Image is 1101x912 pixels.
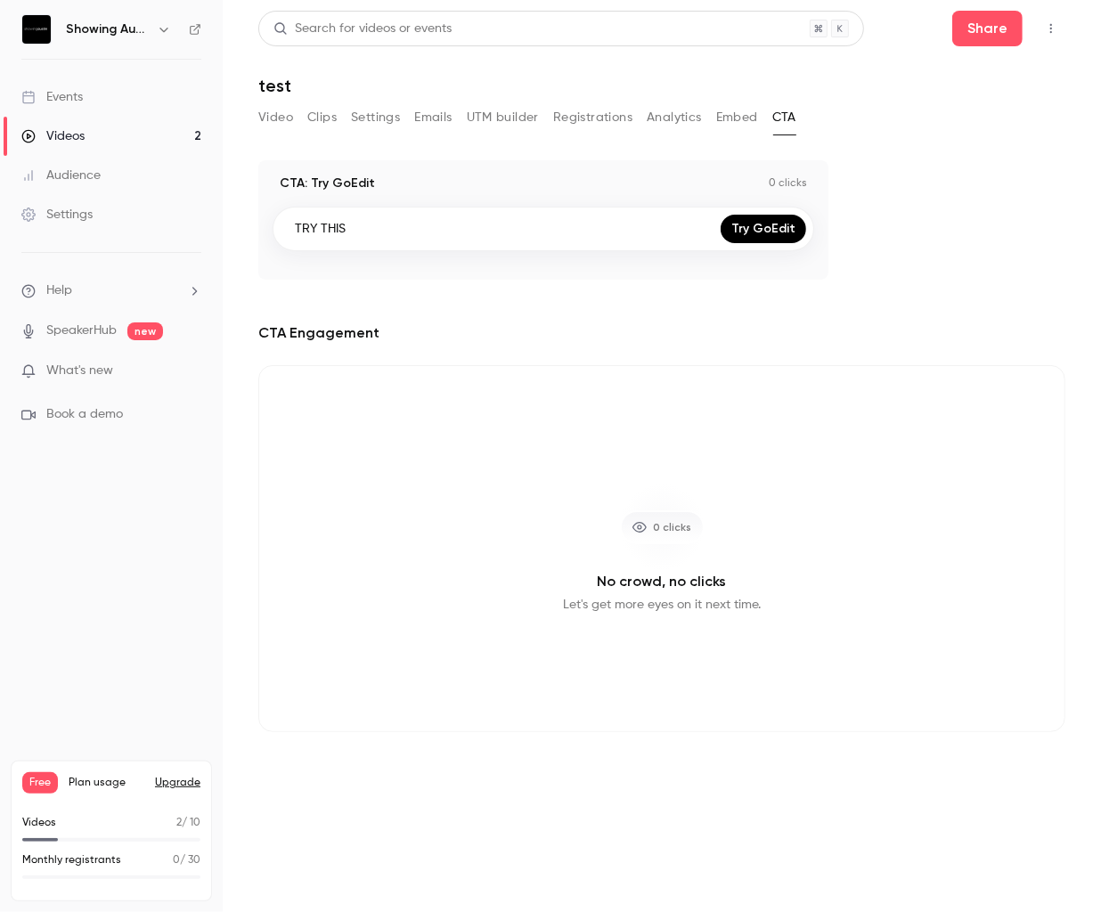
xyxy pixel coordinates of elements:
[273,20,452,38] div: Search for videos or events
[307,103,337,132] button: Clips
[721,215,806,243] a: Try GoEdit
[647,103,702,132] button: Analytics
[952,11,1023,46] button: Share
[351,103,400,132] button: Settings
[155,776,200,790] button: Upgrade
[127,322,163,340] span: new
[173,852,200,868] p: / 30
[46,362,113,380] span: What's new
[467,103,539,132] button: UTM builder
[563,596,761,614] p: Let's get more eyes on it next time.
[280,175,375,192] p: CTA: Try GoEdit
[69,776,144,790] span: Plan usage
[772,103,796,132] button: CTA
[598,571,727,592] p: No crowd, no clicks
[21,88,83,106] div: Events
[258,322,379,344] p: CTA Engagement
[553,103,632,132] button: Registrations
[46,405,123,424] span: Book a demo
[22,815,56,831] p: Videos
[22,772,58,794] span: Free
[46,281,72,300] span: Help
[21,281,201,300] li: help-dropdown-opener
[176,818,182,828] span: 2
[258,75,1065,96] h1: test
[66,20,150,38] h6: Showing Austin
[769,176,807,191] p: 0 clicks
[295,220,346,238] p: TRY THIS
[46,322,117,340] a: SpeakerHub
[654,519,692,535] span: 0 clicks
[21,206,93,224] div: Settings
[173,855,180,866] span: 0
[21,127,85,145] div: Videos
[258,103,293,132] button: Video
[414,103,452,132] button: Emails
[716,103,758,132] button: Embed
[21,167,101,184] div: Audience
[22,15,51,44] img: Showing Austin
[1037,14,1065,43] button: Top Bar Actions
[22,852,121,868] p: Monthly registrants
[176,815,200,831] p: / 10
